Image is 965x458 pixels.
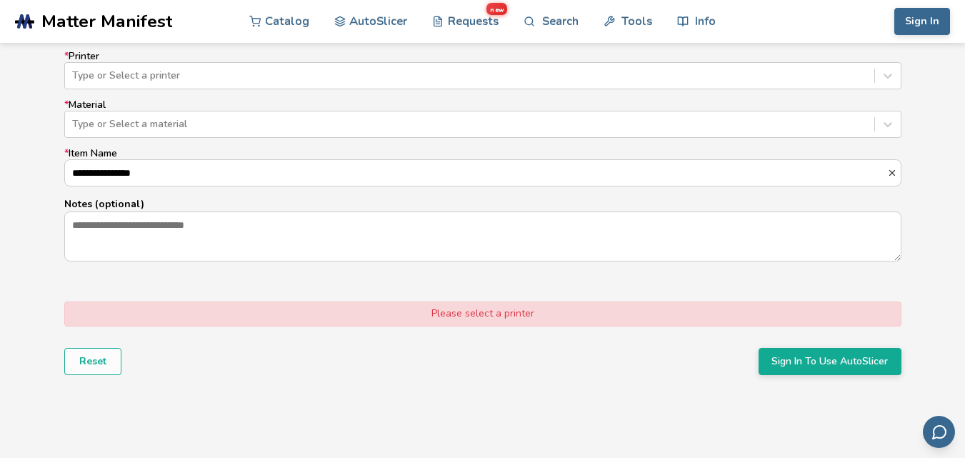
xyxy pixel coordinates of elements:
[64,302,901,326] div: Please select a printer
[41,11,172,31] span: Matter Manifest
[72,70,75,81] input: *PrinterType or Select a printer
[759,348,901,375] button: Sign In To Use AutoSlicer
[923,416,955,448] button: Send feedback via email
[64,148,901,186] label: Item Name
[64,51,901,89] label: Printer
[65,160,887,186] input: *Item Name
[887,168,901,178] button: *Item Name
[894,8,950,35] button: Sign In
[65,212,901,261] textarea: Notes (optional)
[64,196,901,211] p: Notes (optional)
[486,3,507,15] span: new
[64,99,901,138] label: Material
[64,348,121,375] button: Reset
[72,119,75,130] input: *MaterialType or Select a material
